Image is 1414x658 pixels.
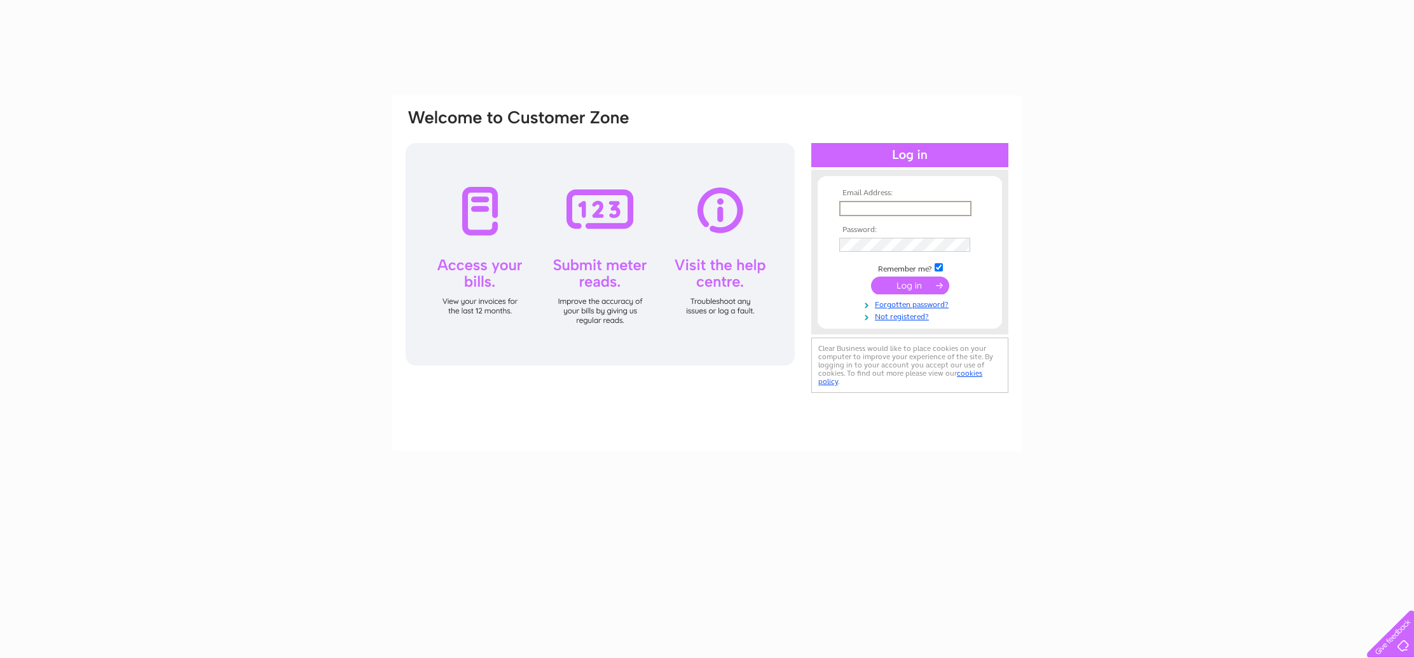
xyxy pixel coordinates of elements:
th: Password: [836,226,984,235]
a: cookies policy [818,369,982,386]
th: Email Address: [836,189,984,198]
td: Remember me? [836,261,984,274]
a: Forgotten password? [839,298,984,310]
a: Not registered? [839,310,984,322]
div: Clear Business would like to place cookies on your computer to improve your experience of the sit... [811,338,1008,393]
input: Submit [871,277,949,294]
